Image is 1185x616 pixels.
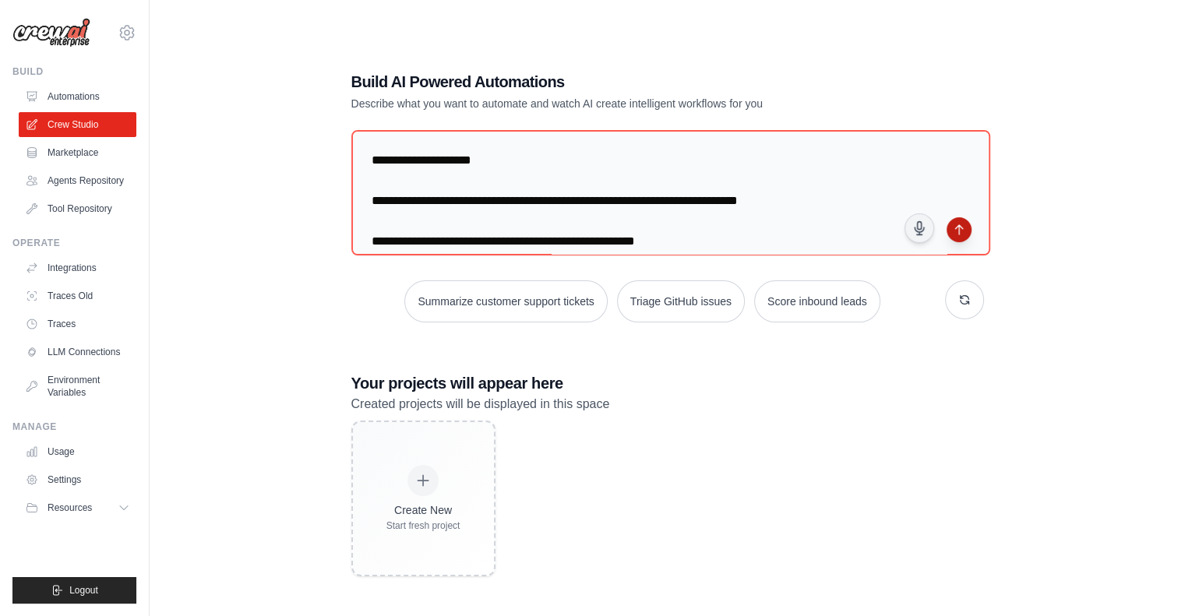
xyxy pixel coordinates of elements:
[12,237,136,249] div: Operate
[351,96,875,111] p: Describe what you want to automate and watch AI create intelligent workflows for you
[351,394,984,414] p: Created projects will be displayed in this space
[19,196,136,221] a: Tool Repository
[19,140,136,165] a: Marketplace
[19,283,136,308] a: Traces Old
[19,168,136,193] a: Agents Repository
[19,255,136,280] a: Integrations
[404,280,607,322] button: Summarize customer support tickets
[19,84,136,109] a: Automations
[19,467,136,492] a: Settings
[19,439,136,464] a: Usage
[19,495,136,520] button: Resources
[12,577,136,604] button: Logout
[617,280,745,322] button: Triage GitHub issues
[19,368,136,405] a: Environment Variables
[351,71,875,93] h1: Build AI Powered Automations
[386,519,460,532] div: Start fresh project
[69,584,98,597] span: Logout
[48,502,92,514] span: Resources
[19,112,136,137] a: Crew Studio
[12,421,136,433] div: Manage
[12,65,136,78] div: Build
[19,340,136,364] a: LLM Connections
[1107,541,1185,616] iframe: Chat Widget
[386,502,460,518] div: Create New
[351,372,984,394] h3: Your projects will appear here
[754,280,880,322] button: Score inbound leads
[12,18,90,48] img: Logo
[19,312,136,336] a: Traces
[905,213,934,243] button: Click to speak your automation idea
[945,280,984,319] button: Get new suggestions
